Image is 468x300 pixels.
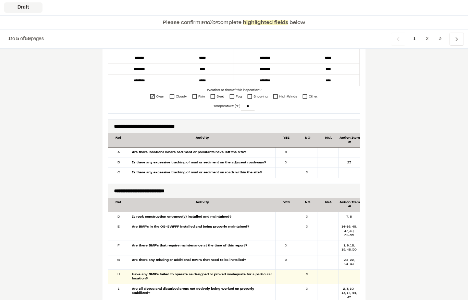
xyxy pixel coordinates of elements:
[129,136,276,145] div: Activity
[236,94,242,100] div: Fog
[176,94,187,100] div: Cloudy
[108,270,129,284] div: H
[276,201,297,209] div: YES
[156,94,164,100] div: Clear
[276,158,297,168] div: X
[339,212,360,222] div: 7, 8
[297,212,318,222] div: X
[108,212,129,222] div: D
[129,241,276,255] div: Are there BMP’s that require maintenance at the time of this report?
[297,136,318,145] div: NO
[433,33,447,46] span: 3
[339,241,360,255] div: 1, 9, 18, 19, 48, 50
[108,136,129,145] div: Ref
[217,94,224,100] div: Sleet
[254,94,268,100] div: Snowing
[129,201,276,209] div: Activity
[243,21,288,25] span: highlighted fields
[163,19,305,27] p: Please confirm complete below
[108,256,129,270] div: G
[129,212,276,222] div: Is rock construction entrance(s) installed and maintained?
[297,270,318,284] div: X
[108,222,129,241] div: E
[25,37,31,42] span: 59
[408,33,421,46] span: 1
[279,94,297,100] div: High Winds
[200,21,217,25] span: and/or
[318,201,339,209] div: N/A
[297,201,318,209] div: NO
[108,201,129,209] div: Ref
[339,136,360,145] div: Action Item #
[198,94,205,100] div: Rain
[8,37,11,42] span: 1
[276,136,297,145] div: YES
[339,201,360,209] div: Action Item #
[276,256,297,270] div: X
[129,270,276,284] div: Have any BMP’s failed to operate as designed or proved inadequate for a particular location?
[108,241,129,255] div: F
[297,222,318,241] div: X
[108,168,129,178] div: C
[108,148,129,158] div: A
[129,148,276,158] div: Are there locations where sediment or pollutants have left the site?
[108,158,129,168] div: B
[276,148,297,158] div: X
[129,168,276,178] div: Is there any excessive tracking of mud or sediment on roads within the site?
[129,222,276,241] div: Are BMP’s in the OS-SWPPP installed and being properly maintained?
[108,88,360,93] div: Weather at time of this inspection?
[339,256,360,270] div: 20-22, 24-43
[129,256,276,270] div: Are there any missing or additional BMP’s that need to be installed?
[391,33,464,46] nav: Navigation
[297,168,318,178] div: X
[309,94,318,100] div: Other:
[8,36,44,43] p: to of pages
[16,37,19,42] span: 5
[420,33,434,46] span: 2
[4,3,42,13] div: Draft
[108,101,360,112] div: Temperature: (°F)
[276,241,297,255] div: X
[339,158,360,168] div: 23
[339,222,360,241] div: 14-16, 46, 47, 49, 51-55
[318,136,339,145] div: N/A
[129,158,276,168] div: Is there any excessive tracking of mud or sediment on the adjacent roadways?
